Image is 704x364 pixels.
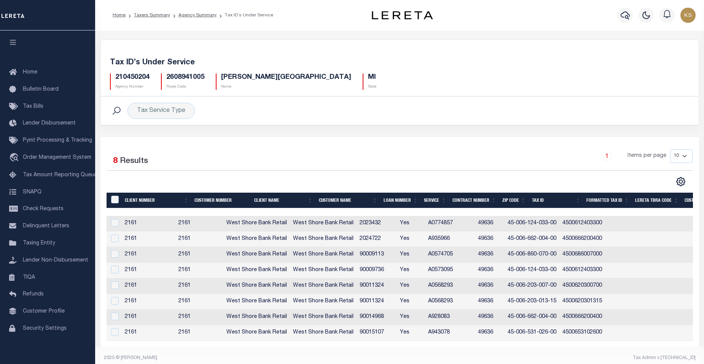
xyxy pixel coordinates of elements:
[425,325,475,341] td: A943078
[475,247,505,263] td: 49636
[23,70,37,75] span: Home
[223,231,290,247] td: West Shore Bank Retail
[397,325,425,341] td: Yes
[632,193,682,208] th: LERETA TBRA Code: activate to sort column ascending
[115,84,150,90] p: Agency Number
[397,278,425,294] td: Yes
[107,193,122,208] th: &nbsp;
[397,310,425,325] td: Yes
[166,73,204,82] h5: 2608941005
[290,294,357,310] td: West Shore Bank Retail
[223,263,290,278] td: West Shore Bank Retail
[425,263,475,278] td: A0573095
[357,231,397,247] td: 2024722
[223,278,290,294] td: West Shore Bank Retail
[23,309,65,314] span: Customer Profile
[175,278,223,294] td: 2161
[290,263,357,278] td: West Shore Bank Retail
[529,193,583,208] th: Tax ID: activate to sort column ascending
[425,294,475,310] td: A0568293
[425,231,475,247] td: A935966
[425,310,475,325] td: A928083
[23,206,64,212] span: Check Requests
[475,310,505,325] td: 49636
[357,216,397,231] td: 2023432
[357,278,397,294] td: 90011324
[166,84,204,90] p: Payee Code
[122,310,175,325] td: 2161
[425,278,475,294] td: A0568293
[115,73,150,82] h5: 210450204
[290,278,357,294] td: West Shore Bank Retail
[122,193,191,208] th: Client Number: activate to sort column ascending
[175,231,223,247] td: 2161
[223,325,290,341] td: West Shore Bank Retail
[368,73,376,82] h5: MI
[559,278,608,294] td: 4500620300700
[381,193,421,208] th: Loan Number: activate to sort column ascending
[505,216,559,231] td: 45-006-124-033-00
[357,325,397,341] td: 90015107
[23,241,55,246] span: Taxing Entity
[175,325,223,341] td: 2161
[191,193,251,208] th: Customer Number
[425,216,475,231] td: A0774857
[397,294,425,310] td: Yes
[290,216,357,231] td: West Shore Bank Retail
[122,278,175,294] td: 2161
[559,231,608,247] td: 4500666200400
[122,325,175,341] td: 2161
[127,103,195,119] div: Tax Service Type
[23,121,76,126] span: Lender Disbursement
[122,294,175,310] td: 2161
[397,231,425,247] td: Yes
[475,231,505,247] td: 49636
[175,310,223,325] td: 2161
[505,325,559,341] td: 45-006-531-026-00
[421,193,449,208] th: Service: activate to sort column ascending
[23,172,97,178] span: Tax Amount Reporting Queue
[405,354,696,361] div: Tax Admin v.[TECHNICAL_ID]
[559,310,608,325] td: 4500666200400
[357,247,397,263] td: 90009113
[397,263,425,278] td: Yes
[290,325,357,341] td: West Shore Bank Retail
[122,247,175,263] td: 2161
[122,216,175,231] td: 2161
[23,326,67,331] span: Security Settings
[9,153,21,163] i: travel_explore
[175,263,223,278] td: 2161
[178,13,217,18] a: Agency Summary
[559,263,608,278] td: 4500612403300
[505,310,559,325] td: 45-006-662-004-00
[628,152,666,160] span: Items per page
[290,231,357,247] td: West Shore Bank Retail
[475,216,505,231] td: 49636
[505,278,559,294] td: 45-006-203-007-00
[505,231,559,247] td: 45-006-662-004-00
[122,231,175,247] td: 2161
[23,292,44,297] span: Refunds
[223,216,290,231] td: West Shore Bank Retail
[175,216,223,231] td: 2161
[449,193,499,208] th: Contract Number: activate to sort column ascending
[223,310,290,325] td: West Shore Bank Retail
[23,258,88,263] span: Lender Non-Disbursement
[223,294,290,310] td: West Shore Bank Retail
[505,263,559,278] td: 45-006-124-033-00
[505,247,559,263] td: 45-006-860-070-00
[475,294,505,310] td: 49636
[223,247,290,263] td: West Shore Bank Retail
[23,275,35,280] span: TIQA
[120,155,148,168] label: Results
[251,193,316,208] th: Client Name: activate to sort column ascending
[290,310,357,325] td: West Shore Bank Retail
[505,294,559,310] td: 45-006-203-013-15
[23,104,43,109] span: Tax Bills
[559,247,608,263] td: 4500686007000
[23,155,91,160] span: Order Management System
[110,58,690,67] h5: Tax ID’s Under Service
[23,87,59,92] span: Bulletin Board
[603,152,611,160] a: 1
[122,263,175,278] td: 2161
